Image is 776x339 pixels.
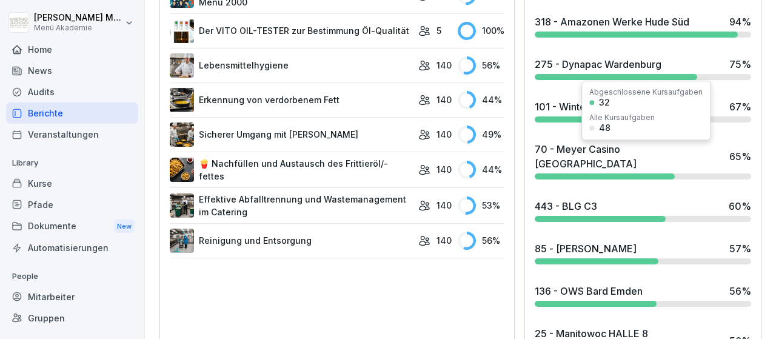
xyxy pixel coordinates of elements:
div: 57 % [729,241,751,256]
img: up30sq4qohmlf9oyka1pt50j.png [170,19,194,43]
p: 140 [436,234,452,247]
a: 85 - [PERSON_NAME]57% [530,237,756,269]
a: 70 - Meyer Casino [GEOGRAPHIC_DATA]65% [530,137,756,184]
a: Erkennung von verdorbenem Fett [170,88,412,112]
div: 48 [599,124,610,132]
a: Kurse [6,173,138,194]
div: 75 % [729,57,751,72]
a: Reinigung und Entsorgung [170,229,412,253]
img: oyzz4yrw5r2vs0n5ee8wihvj.png [170,123,194,147]
p: People [6,267,138,286]
p: 140 [436,93,452,106]
a: 🍟 Nachfüllen und Austausch des Frittieröl/-fettes [170,157,412,183]
img: he669w9sgyb8g06jkdrmvx6u.png [170,193,194,218]
img: jz0fz12u36edh1e04itkdbcq.png [170,53,194,78]
p: 5 [436,24,441,37]
div: 443 - BLG C3 [535,199,597,213]
p: [PERSON_NAME] Macke [34,13,122,23]
a: Audits [6,81,138,102]
div: 85 - [PERSON_NAME] [535,241,637,256]
a: Automatisierungen [6,237,138,258]
div: 32 [599,98,610,107]
div: 60 % [729,199,751,213]
a: Berichte [6,102,138,124]
a: 275 - Dynapac Wardenburg75% [530,52,756,85]
div: 70 - Meyer Casino [GEOGRAPHIC_DATA] [535,142,723,171]
div: 94 % [729,15,751,29]
img: vqex8dna0ap6n9z3xzcqrj3m.png [170,88,194,112]
p: 140 [436,199,452,212]
a: Der VITO OIL-TESTER zur Bestimmung Öl-Qualität [170,19,412,43]
p: 140 [436,163,452,176]
a: Gruppen [6,307,138,329]
div: 44 % [458,161,504,179]
p: Menü Akademie [34,24,122,32]
a: Lebensmittelhygiene [170,53,412,78]
p: Library [6,153,138,173]
img: cuv45xaybhkpnu38aw8lcrqq.png [170,158,194,182]
a: 136 - OWS Bard Emden56% [530,279,756,312]
div: 101 - Wintershall Barnstorf [535,99,655,114]
div: New [114,220,135,233]
div: 318 - Amazonen Werke Hude Süd [535,15,689,29]
div: 56 % [458,232,504,250]
p: 140 [436,59,452,72]
a: Pfade [6,194,138,215]
a: Veranstaltungen [6,124,138,145]
img: nskg7vq6i7f4obzkcl4brg5j.png [170,229,194,253]
div: 53 % [458,196,504,215]
a: News [6,60,138,81]
a: Sicherer Umgang mit [PERSON_NAME] [170,123,412,147]
a: Effektive Abfalltrennung und Wastemanagement im Catering [170,193,412,218]
a: DokumenteNew [6,215,138,238]
div: 44 % [458,91,504,109]
a: 101 - Wintershall Barnstorf67% [530,95,756,127]
div: 56 % [458,56,504,75]
div: Alle Kursaufgaben [589,114,655,121]
a: Home [6,39,138,60]
a: Mitarbeiter [6,286,138,307]
div: 100 % [458,22,504,40]
div: 275 - Dynapac Wardenburg [535,57,661,72]
div: 67 % [729,99,751,114]
div: 56 % [729,284,751,298]
div: 65 % [729,149,751,164]
div: Dokumente [6,215,138,238]
a: 318 - Amazonen Werke Hude Süd94% [530,10,756,42]
div: 136 - OWS Bard Emden [535,284,643,298]
div: Abgeschlossene Kursaufgaben [589,89,703,96]
div: 49 % [458,126,504,144]
a: 443 - BLG C360% [530,194,756,227]
p: 140 [436,128,452,141]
